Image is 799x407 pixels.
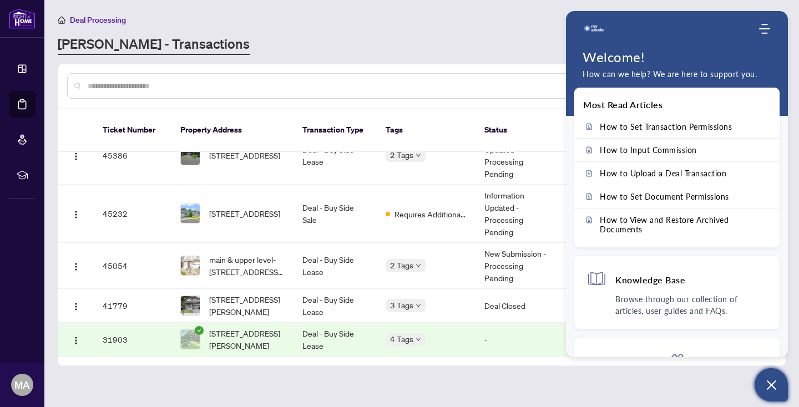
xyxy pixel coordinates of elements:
span: 4 Tags [390,333,413,345]
img: Logo [72,152,80,161]
span: down [416,337,421,342]
img: Logo [72,262,80,271]
div: Modules Menu [757,23,771,34]
h1: Welcome! [583,49,771,65]
td: Information Updated - Processing Pending [476,185,559,243]
span: 3 Tags [390,299,413,312]
td: Deal - Buy Side Lease [294,243,377,289]
span: 2 Tags [390,259,413,272]
td: Deal - Buy Side Lease [294,289,377,323]
img: logo [9,8,36,29]
th: Project Name [559,109,625,152]
th: Status [476,109,559,152]
img: thumbnail-img [181,256,200,275]
td: - [559,243,625,289]
a: How to View and Restore Archived Documents [574,208,780,241]
a: How to Set Document Permissions [574,185,780,208]
td: Deal - Buy Side Sale [294,185,377,243]
th: Ticket Number [94,109,171,152]
span: Company logo [583,18,605,40]
button: Logo [67,330,85,348]
td: New Submission - Processing Pending [476,243,559,289]
img: Logo [72,210,80,219]
img: thumbnail-img [181,330,200,349]
button: Logo [67,146,85,164]
span: [STREET_ADDRESS] [209,207,280,220]
span: main & upper level-[STREET_ADDRESS][PERSON_NAME] [209,253,285,278]
img: logo [583,18,605,40]
td: Deal - Buy Side Lease [294,126,377,185]
span: home [58,16,65,24]
td: 31903 [94,323,171,357]
td: Information Updated - Processing Pending [476,126,559,185]
span: How to Upload a Deal Transaction [600,169,726,178]
button: Logo [67,205,85,222]
a: How to Upload a Deal Transaction [574,162,780,185]
th: Tags [377,109,476,152]
span: Deal Processing [70,15,126,25]
span: down [416,152,421,158]
span: MA [14,377,30,393]
td: - [559,185,625,243]
p: Browse through our collection of articles, user guides and FAQs. [615,293,767,317]
th: Property Address [171,109,294,152]
a: How to Input Commission [574,139,780,161]
div: Knowledge BaseBrowse through our collection of articles, user guides and FAQs. [574,256,780,329]
img: Logo [72,302,80,311]
img: Logo [72,336,80,345]
span: down [416,303,421,308]
td: 41779 [94,289,171,323]
a: [PERSON_NAME] - Transactions [58,35,250,55]
td: 45386 [94,126,171,185]
button: Logo [67,297,85,314]
span: check-circle [195,326,204,335]
span: How to Input Commission [600,145,697,155]
td: 45054 [94,243,171,289]
span: [STREET_ADDRESS] [209,149,280,161]
span: 2 Tags [390,149,413,161]
img: thumbnail-img [181,296,200,315]
td: Deal - Buy Side Lease [294,323,377,357]
img: thumbnail-img [181,146,200,165]
span: How to View and Restore Archived Documents [600,215,767,234]
span: [STREET_ADDRESS][PERSON_NAME] [209,327,285,352]
span: [STREET_ADDRESS][PERSON_NAME] [209,293,285,318]
button: Open asap [755,368,788,401]
span: down [416,263,421,268]
td: - [559,323,625,357]
img: thumbnail-img [181,204,200,223]
span: How to Set Document Permissions [600,192,729,201]
td: Deal Closed [476,289,559,323]
h4: Knowledge Base [615,274,685,286]
td: - [559,126,625,185]
a: How to Set Transaction Permissions [574,115,780,138]
td: - [476,323,559,357]
p: How can we help? We are here to support you. [583,68,771,80]
span: How to Set Transaction Permissions [600,122,732,131]
th: Transaction Type [294,109,377,152]
span: Requires Additional Docs [395,208,467,220]
td: - [559,289,625,323]
td: 45232 [94,185,171,243]
button: Logo [67,257,85,274]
